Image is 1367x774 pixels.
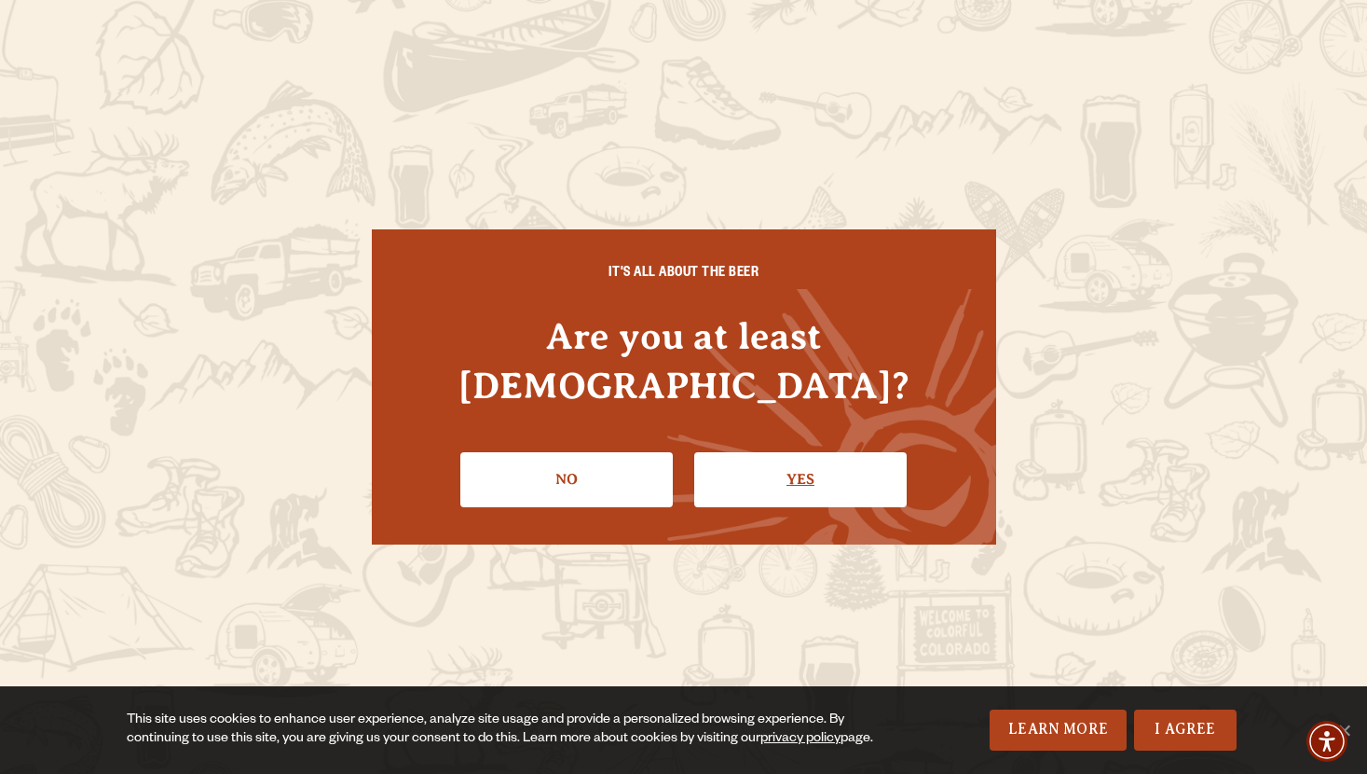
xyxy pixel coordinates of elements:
[127,712,891,749] div: This site uses cookies to enhance user experience, analyze site usage and provide a personalized ...
[409,311,959,410] h4: Are you at least [DEMOGRAPHIC_DATA]?
[760,732,841,747] a: privacy policy
[990,710,1127,751] a: Learn More
[694,452,907,506] a: Confirm I'm 21 or older
[460,452,673,506] a: No
[1306,721,1347,762] div: Accessibility Menu
[409,267,959,283] h6: IT'S ALL ABOUT THE BEER
[1134,710,1237,751] a: I Agree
